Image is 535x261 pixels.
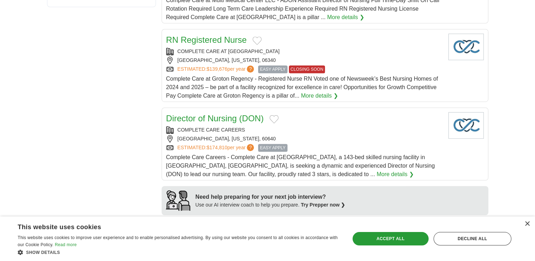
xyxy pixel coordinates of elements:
[26,250,60,255] span: Show details
[377,170,414,179] a: More details ❯
[166,76,438,99] span: Complete Care at Groton Regency - Registered Nurse RN Voted one of Newsweek’s Best Nursing Homes ...
[166,57,443,64] div: [GEOGRAPHIC_DATA], [US_STATE], 06340
[289,65,325,73] span: CLOSING SOON
[166,48,443,55] div: COMPLETE CARE AT [GEOGRAPHIC_DATA]
[301,92,338,100] a: More details ❯
[207,66,227,72] span: $139,676
[166,126,443,134] div: COMPLETE CARE CAREERS
[207,145,227,150] span: $174,810
[448,34,484,60] img: Company logo
[196,193,345,201] div: Need help preparing for your next job interview?
[196,201,345,209] div: Use our AI interview coach to help you prepare.
[18,249,340,256] div: Show details
[18,221,322,231] div: This website uses cookies
[178,65,256,73] a: ESTIMATED:$139,676per year?
[258,144,287,152] span: EASY APPLY
[166,154,435,177] span: Complete Care Careers - Complete Care at [GEOGRAPHIC_DATA], a 143-bed skilled nursing facility in...
[353,232,429,245] div: Accept all
[327,13,364,22] a: More details ❯
[252,36,262,45] button: Add to favorite jobs
[448,112,484,139] img: Company logo
[247,65,254,72] span: ?
[434,232,511,245] div: Decline all
[178,144,256,152] a: ESTIMATED:$174,810per year?
[166,114,264,123] a: Director of Nursing (DON)
[166,35,247,45] a: RN Registered Nurse
[269,115,279,123] button: Add to favorite jobs
[524,221,530,227] div: Close
[166,135,443,143] div: [GEOGRAPHIC_DATA], [US_STATE], 60640
[55,242,77,247] a: Read more, opens a new window
[18,235,338,247] span: This website uses cookies to improve user experience and to enable personalised advertising. By u...
[247,144,254,151] span: ?
[301,202,345,208] a: Try Prepper now ❯
[258,65,287,73] span: EASY APPLY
